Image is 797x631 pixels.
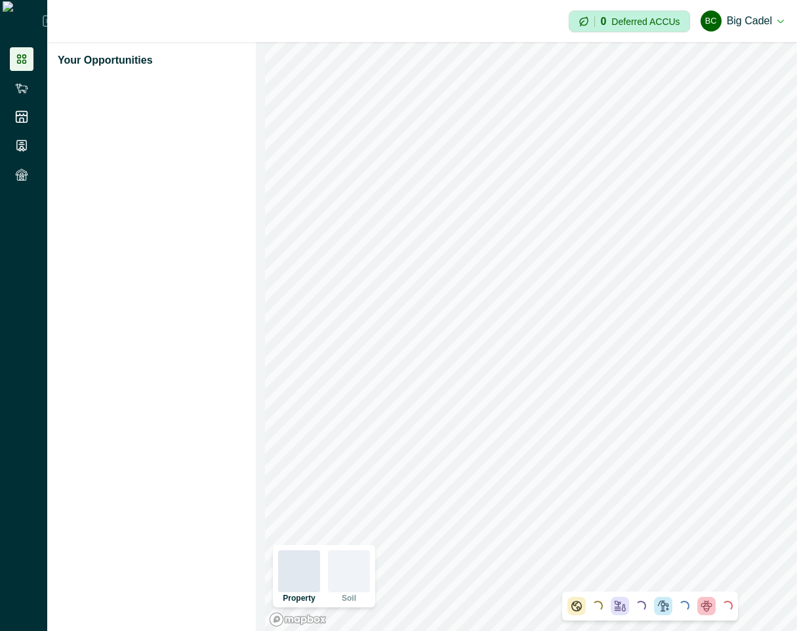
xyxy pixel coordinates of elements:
p: Deferred ACCUs [611,16,680,26]
p: Your Opportunities [58,53,153,68]
a: Mapbox logo [269,612,327,627]
p: Soil [342,594,356,602]
button: Big CadelBig Cadel [701,5,784,37]
img: Logo [3,1,43,41]
p: 0 [600,16,606,27]
p: Property [283,594,315,602]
